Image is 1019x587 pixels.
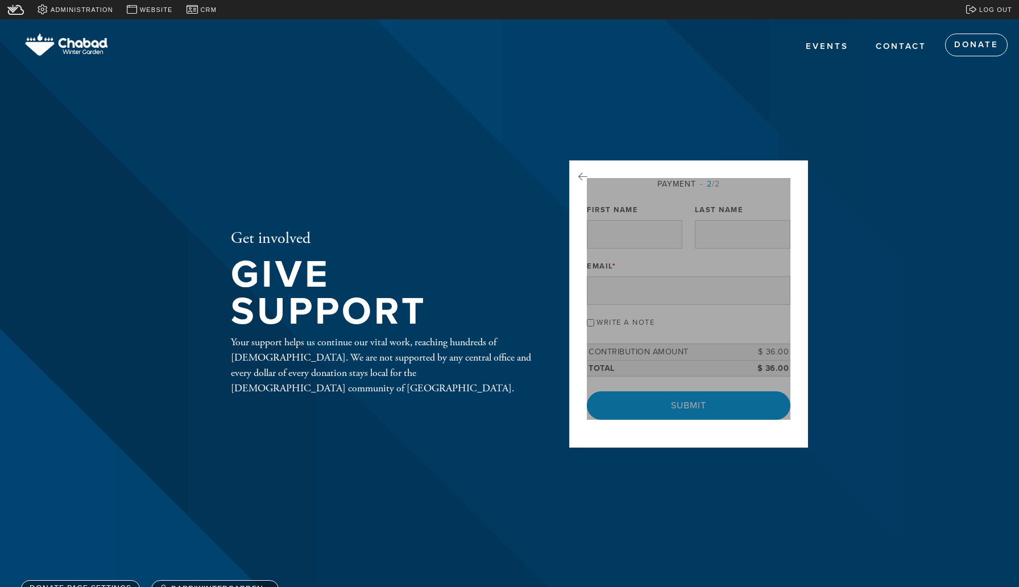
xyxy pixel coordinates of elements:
[200,5,217,15] span: CRM
[140,5,173,15] span: Website
[231,334,532,396] div: Your support helps us continue our vital work, reaching hundreds of [DEMOGRAPHIC_DATA]. We are no...
[945,34,1008,56] a: Donate
[797,36,857,57] a: Events
[231,257,532,330] h1: Give Support
[867,36,935,57] a: Contact
[51,5,113,15] span: Administration
[17,25,115,66] img: 2.%20Side%20%7C%20White.png
[231,229,532,249] h2: Get involved
[979,5,1012,15] span: Log out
